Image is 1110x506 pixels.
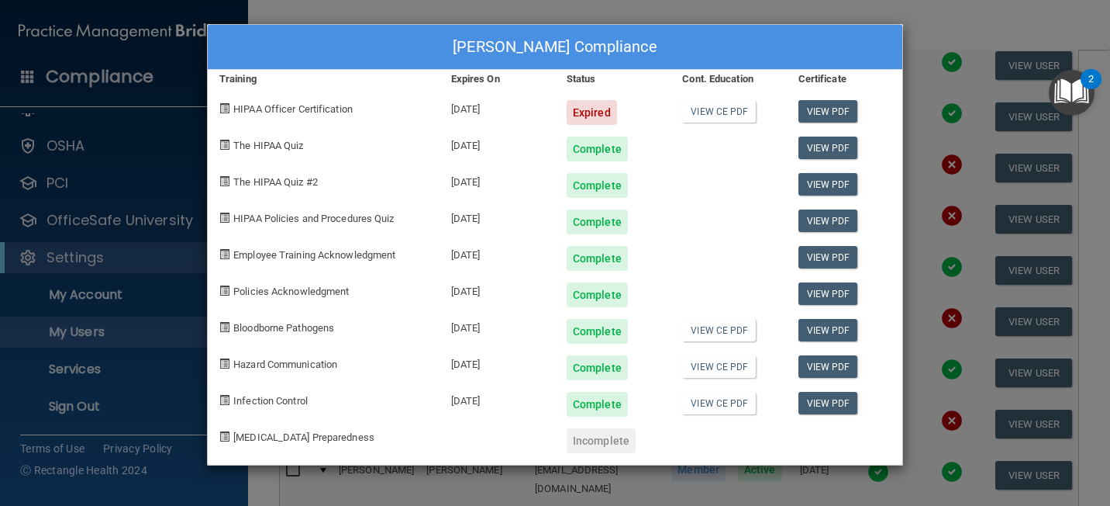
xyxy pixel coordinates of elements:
[567,246,628,271] div: Complete
[842,396,1091,458] iframe: Drift Widget Chat Controller
[567,319,628,344] div: Complete
[798,173,858,196] a: View PDF
[440,70,555,88] div: Expires On
[440,125,555,161] div: [DATE]
[682,355,756,378] a: View CE PDF
[440,198,555,234] div: [DATE]
[798,282,858,305] a: View PDF
[233,103,353,115] span: HIPAA Officer Certification
[682,392,756,414] a: View CE PDF
[233,140,303,151] span: The HIPAA Quiz
[567,355,628,380] div: Complete
[798,137,858,159] a: View PDF
[440,380,555,417] div: [DATE]
[1088,79,1094,99] div: 2
[208,25,902,70] div: [PERSON_NAME] Compliance
[440,88,555,125] div: [DATE]
[567,137,628,161] div: Complete
[567,282,628,307] div: Complete
[798,355,858,378] a: View PDF
[233,213,394,224] span: HIPAA Policies and Procedures Quiz
[440,161,555,198] div: [DATE]
[233,395,308,407] span: Infection Control
[233,322,334,334] span: Bloodborne Pathogens
[567,210,628,234] div: Complete
[682,100,756,123] a: View CE PDF
[798,392,858,414] a: View PDF
[440,344,555,380] div: [DATE]
[233,431,374,443] span: [MEDICAL_DATA] Preparedness
[567,100,617,125] div: Expired
[567,428,636,453] div: Incomplete
[208,70,440,88] div: Training
[233,249,395,261] span: Employee Training Acknowledgment
[798,100,858,123] a: View PDF
[670,70,786,88] div: Cont. Education
[440,234,555,271] div: [DATE]
[233,359,337,370] span: Hazard Communication
[798,319,858,341] a: View PDF
[1049,70,1094,116] button: Open Resource Center, 2 new notifications
[440,271,555,307] div: [DATE]
[787,70,902,88] div: Certificate
[567,173,628,198] div: Complete
[798,210,858,232] a: View PDF
[798,246,858,269] a: View PDF
[682,319,756,341] a: View CE PDF
[233,176,318,188] span: The HIPAA Quiz #2
[440,307,555,344] div: [DATE]
[233,286,349,297] span: Policies Acknowledgment
[555,70,670,88] div: Status
[567,392,628,417] div: Complete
